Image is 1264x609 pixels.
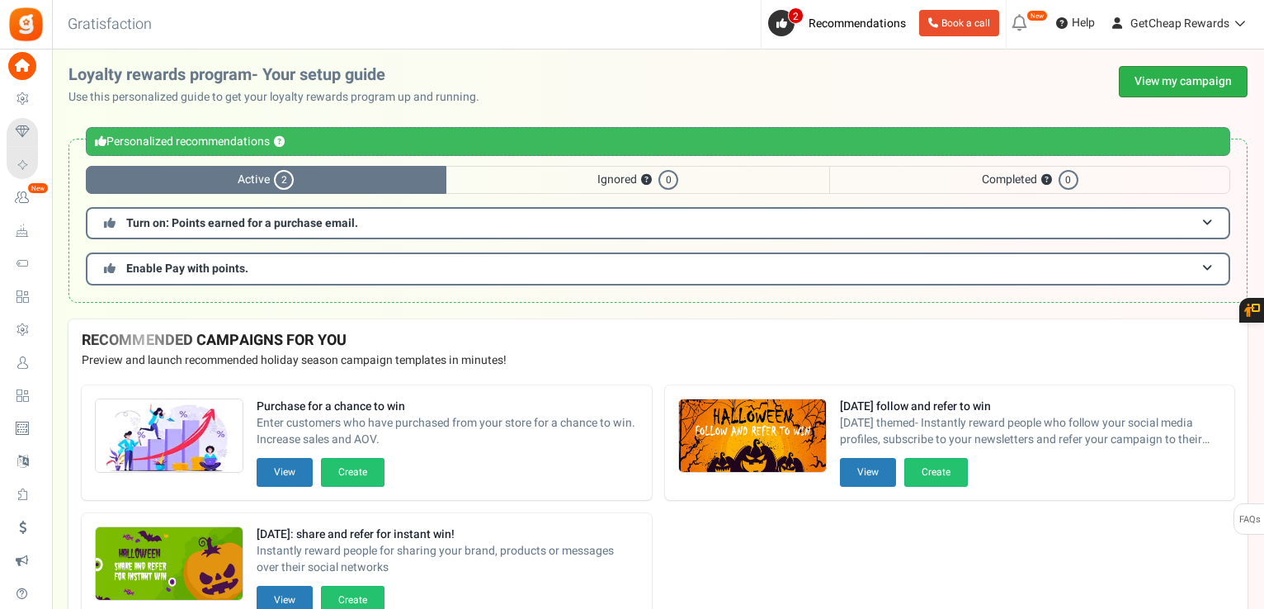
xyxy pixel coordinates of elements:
[1068,15,1095,31] span: Help
[68,89,493,106] p: Use this personalized guide to get your loyalty rewards program up and running.
[86,166,446,194] span: Active
[809,15,906,32] span: Recommendations
[257,415,639,448] span: Enter customers who have purchased from your store for a chance to win. Increase sales and AOV.
[274,170,294,190] span: 2
[768,10,913,36] a: 2 Recommendations
[840,415,1222,448] span: [DATE] themed- Instantly reward people who follow your social media profiles, subscribe to your n...
[82,352,1234,369] p: Preview and launch recommended holiday season campaign templates in minutes!
[96,527,243,602] img: Recommended Campaigns
[446,166,830,194] span: Ignored
[96,399,243,474] img: Recommended Campaigns
[86,127,1230,156] div: Personalized recommendations
[50,8,170,41] h3: Gratisfaction
[1059,170,1078,190] span: 0
[919,10,999,36] a: Book a call
[1119,66,1247,97] a: View my campaign
[274,137,285,148] button: ?
[27,182,49,194] em: New
[658,170,678,190] span: 0
[788,7,804,24] span: 2
[1049,10,1101,36] a: Help
[82,333,1234,349] h4: RECOMMENDED CAMPAIGNS FOR YOU
[321,458,384,487] button: Create
[257,458,313,487] button: View
[7,6,45,43] img: Gratisfaction
[904,458,968,487] button: Create
[7,184,45,212] a: New
[126,260,248,277] span: Enable Pay with points.
[126,215,358,232] span: Turn on: Points earned for a purchase email.
[840,458,896,487] button: View
[68,66,493,84] h2: Loyalty rewards program- Your setup guide
[257,399,639,415] strong: Purchase for a chance to win
[257,543,639,576] span: Instantly reward people for sharing your brand, products or messages over their social networks
[1238,504,1261,536] span: FAQs
[641,175,652,186] button: ?
[1130,15,1229,32] span: GetCheap Rewards
[1041,175,1052,186] button: ?
[257,526,639,543] strong: [DATE]: share and refer for instant win!
[679,399,826,474] img: Recommended Campaigns
[1026,10,1048,21] em: New
[829,166,1230,194] span: Completed
[840,399,1222,415] strong: [DATE] follow and refer to win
